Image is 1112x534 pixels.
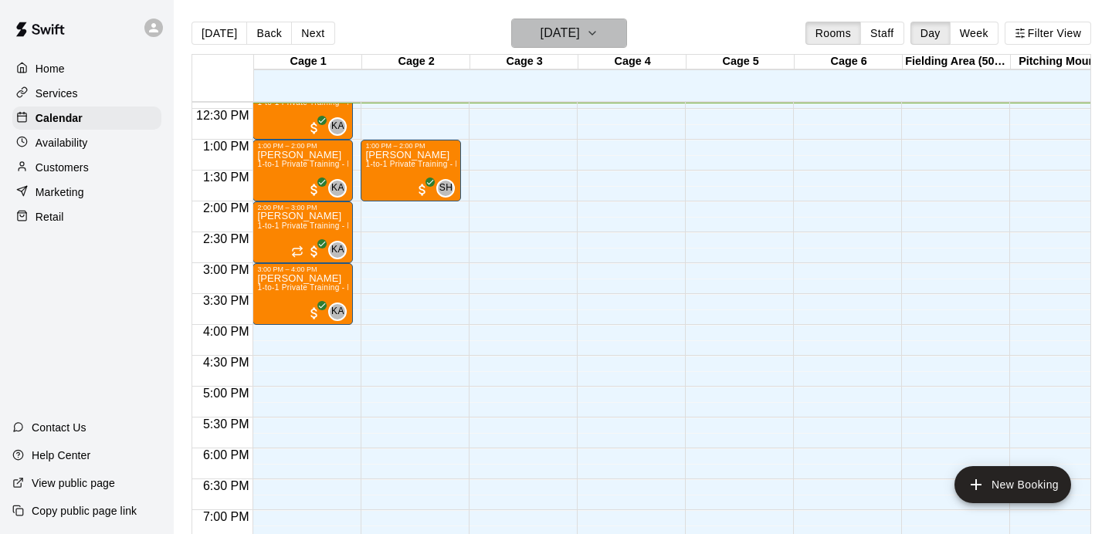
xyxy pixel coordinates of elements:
[687,55,795,69] div: Cage 5
[199,479,253,492] span: 6:30 PM
[860,22,904,45] button: Staff
[470,55,578,69] div: Cage 3
[257,204,348,211] div: 2:00 PM – 3:00 PM
[32,475,115,491] p: View public page
[199,140,253,153] span: 1:00 PM
[36,86,78,101] p: Services
[795,55,903,69] div: Cage 6
[307,244,322,259] span: All customers have paid
[541,22,580,44] h6: [DATE]
[36,61,65,76] p: Home
[12,156,161,179] a: Customers
[246,22,292,45] button: Back
[199,417,253,431] span: 5:30 PM
[257,98,371,106] span: 1-to-1 Private Training - Hitting
[436,179,455,198] div: Shoya Hase
[199,232,253,245] span: 2:30 PM
[199,201,253,215] span: 2:00 PM
[415,182,430,198] span: All customers have paid
[307,120,322,136] span: All customers have paid
[334,241,347,259] span: Kevin Akiyama
[36,184,84,200] p: Marketing
[199,171,253,184] span: 1:30 PM
[291,245,303,258] span: Recurring event
[257,265,348,273] div: 3:00 PM – 4:00 PM
[32,503,137,519] p: Copy public page link
[32,420,86,435] p: Contact Us
[910,22,951,45] button: Day
[257,283,371,292] span: 1-to-1 Private Training - Hitting
[32,448,90,463] p: Help Center
[12,131,161,154] a: Availability
[199,448,253,461] span: 6:00 PM
[307,182,322,198] span: All customers have paid
[12,57,161,80] a: Home
[36,135,88,150] p: Availability
[257,160,371,168] span: 1-to-1 Private Training - Hitting
[334,302,347,321] span: Kevin Akiyama
[192,109,253,122] span: 12:30 PM
[954,466,1071,503] button: add
[1005,22,1091,45] button: Filter View
[253,140,353,201] div: 1:00 PM – 2:00 PM: Cameron Moreira
[257,221,371,230] span: 1-to-1 Private Training - Hitting
[307,306,322,321] span: All customers have paid
[361,140,461,201] div: 1:00 PM – 2:00 PM: Jason Liang
[36,110,83,126] p: Calendar
[12,205,161,228] a: Retail
[254,55,362,69] div: Cage 1
[257,142,348,150] div: 1:00 PM – 2:00 PM
[12,106,161,130] a: Calendar
[199,263,253,276] span: 3:00 PM
[199,387,253,400] span: 5:00 PM
[439,181,453,196] span: SH
[362,55,470,69] div: Cage 2
[12,82,161,105] a: Services
[253,263,353,325] div: 3:00 PM – 4:00 PM: 1-to-1 Private Training - Hitting
[334,179,347,198] span: Kevin Akiyama
[12,181,161,204] a: Marketing
[365,142,456,150] div: 1:00 PM – 2:00 PM
[805,22,861,45] button: Rooms
[291,22,334,45] button: Next
[199,356,253,369] span: 4:30 PM
[511,19,627,48] button: [DATE]
[253,201,353,263] div: 2:00 PM – 3:00 PM: 1-to-1 Private Training - Hitting
[199,294,253,307] span: 3:30 PM
[331,242,344,258] span: KA
[328,302,347,321] div: Kevin Akiyama
[36,209,64,225] p: Retail
[328,179,347,198] div: Kevin Akiyama
[199,325,253,338] span: 4:00 PM
[331,304,344,319] span: KA
[442,179,455,198] span: Shoya Hase
[253,78,353,140] div: 12:00 PM – 1:00 PM: 1-to-1 Private Training - Hitting (Charles)
[331,181,344,196] span: KA
[334,117,347,136] span: Kevin Akiyama
[199,510,253,523] span: 7:00 PM
[192,22,247,45] button: [DATE]
[903,55,1011,69] div: Fielding Area (50x28 feet)
[36,160,89,175] p: Customers
[950,22,998,45] button: Week
[331,119,344,134] span: KA
[328,117,347,136] div: Kevin Akiyama
[365,160,479,168] span: 1-to-1 Private Training - Hitting
[578,55,687,69] div: Cage 4
[328,241,347,259] div: Kevin Akiyama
